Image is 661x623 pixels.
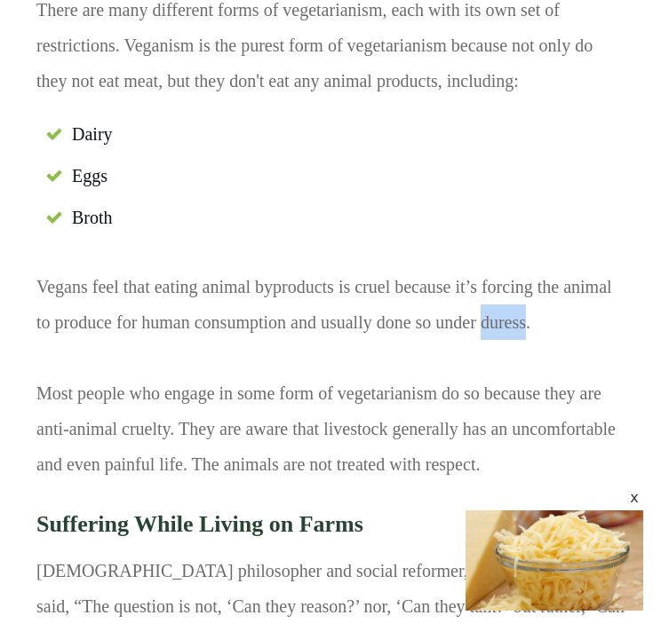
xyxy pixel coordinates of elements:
[627,491,641,505] div: x
[72,121,113,147] span: Dairy
[36,511,363,537] strong: Suffering While Living on Farms
[72,204,113,231] span: Broth
[72,162,108,189] span: Eggs
[36,269,625,495] p: Vegans feel that eating animal byproducts is cruel because it’s forcing the animal to produce for...
[466,510,643,611] div: Video Player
